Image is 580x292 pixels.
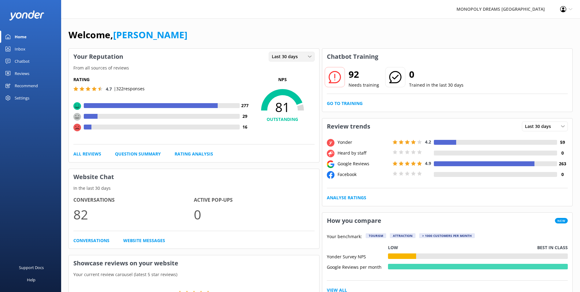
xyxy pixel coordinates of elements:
[327,264,388,269] div: Google Reviews per month
[322,118,375,134] h3: Review trends
[9,10,44,21] img: yonder-white-logo.png
[240,113,250,120] h4: 29
[175,151,213,157] a: Rating Analysis
[27,274,35,286] div: Help
[349,82,379,88] p: Needs training
[73,151,101,157] a: All Reviews
[15,43,25,55] div: Inbox
[15,80,38,92] div: Recommend
[115,151,161,157] a: Question Summary
[15,92,29,104] div: Settings
[19,261,44,274] div: Support Docs
[409,82,464,88] p: Trained in the last 30 days
[73,237,109,244] a: Conversations
[336,139,391,146] div: Yonder
[537,244,568,251] p: Best in class
[388,244,398,251] p: Low
[15,67,29,80] div: Reviews
[327,253,388,259] div: Yonder Survey NPS
[390,233,416,238] div: Attraction
[250,76,315,83] p: NPS
[123,237,165,244] a: Website Messages
[349,67,379,82] h2: 92
[114,85,145,92] p: | 322 responses
[69,271,319,278] p: Your current review carousel (latest 5 star reviews)
[106,86,112,92] span: 4.7
[240,124,250,130] h4: 16
[73,196,194,204] h4: Conversations
[194,204,314,225] p: 0
[322,213,386,229] h3: How you compare
[425,160,431,166] span: 4.9
[73,76,250,83] h5: Rating
[113,28,187,41] a: [PERSON_NAME]
[366,233,386,238] div: Tourism
[409,67,464,82] h2: 0
[69,185,319,192] p: In the last 30 days
[557,171,568,178] h4: 0
[419,233,475,238] div: > 1000 customers per month
[555,218,568,223] span: New
[322,49,383,65] h3: Chatbot Training
[15,55,30,67] div: Chatbot
[272,53,301,60] span: Last 30 days
[69,255,319,271] h3: Showcase reviews on your website
[69,65,319,71] p: From all sources of reviews
[69,169,319,185] h3: Website Chat
[194,196,314,204] h4: Active Pop-ups
[525,123,555,130] span: Last 30 days
[69,49,128,65] h3: Your Reputation
[336,171,391,178] div: Facebook
[250,99,315,115] span: 81
[68,28,187,42] h1: Welcome,
[250,116,315,123] h4: OUTSTANDING
[425,139,431,145] span: 4.2
[557,150,568,156] h4: 0
[327,194,366,201] a: Analyse Ratings
[73,204,194,225] p: 82
[557,160,568,167] h4: 263
[15,31,27,43] div: Home
[240,102,250,109] h4: 277
[336,150,391,156] div: Heard by staff
[557,139,568,146] h4: 59
[327,100,363,107] a: Go to Training
[336,160,391,167] div: Google Reviews
[327,233,362,241] p: Your benchmark:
